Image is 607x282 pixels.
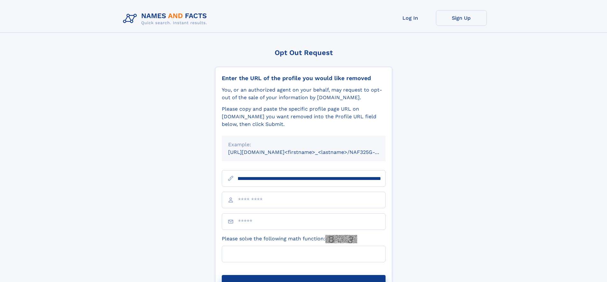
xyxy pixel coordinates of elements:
[120,10,212,27] img: Logo Names and Facts
[228,141,379,148] div: Example:
[222,86,386,101] div: You, or an authorized agent on your behalf, may request to opt-out of the sale of your informatio...
[385,10,436,26] a: Log In
[222,105,386,128] div: Please copy and paste the specific profile page URL on [DOMAIN_NAME] you want removed into the Pr...
[215,49,392,57] div: Opt Out Request
[222,235,357,243] label: Please solve the following math function:
[436,10,487,26] a: Sign Up
[222,75,386,82] div: Enter the URL of the profile you would like removed
[228,149,398,155] small: [URL][DOMAIN_NAME]<firstname>_<lastname>/NAF325G-xxxxxxxx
